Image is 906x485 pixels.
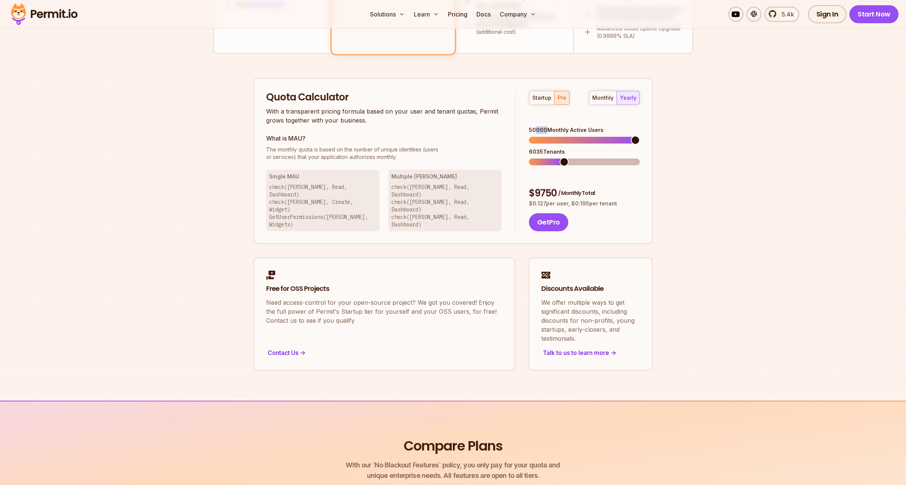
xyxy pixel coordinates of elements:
[529,213,568,231] button: GetPro
[269,183,376,228] p: check([PERSON_NAME], Read, Dashboard) check([PERSON_NAME], Create, Widget) GetUserPermissions([PE...
[597,25,683,40] p: Advanced Cloud Uptime Upgrade (0.9999% SLA)
[529,126,640,134] div: 50000 Monthly Active Users
[541,347,640,358] div: Talk to us to learn more
[764,7,799,22] a: 5.4k
[532,94,551,102] div: startup
[404,437,503,455] h2: Compare Plans
[391,173,499,180] h3: Multiple [PERSON_NAME]
[269,173,376,180] h3: Single MAU
[411,7,442,22] button: Learn
[346,460,560,481] p: unique enterprise needs. All features are open to all tiers.
[529,148,640,156] div: 6035 Tenants
[529,200,640,207] p: $ 0.127 per user, $ 0.195 per tenant
[529,257,653,371] a: Discounts AvailableWe offer multiple ways to get significant discounts, including discounts for n...
[266,284,502,293] h2: Free for OSS Projects
[541,298,640,343] p: We offer multiple ways to get significant discounts, including discounts for non-profits, young s...
[445,7,470,22] a: Pricing
[266,298,502,325] p: Need access-control for your open-source project? We got you covered! Enjoy the full power of Per...
[266,107,502,125] p: With a transparent pricing formula based on your user and tenant quotas, Permit grows together wi...
[592,94,614,102] div: monthly
[367,7,408,22] button: Solutions
[266,146,502,161] p: or services) that your application authorizes monthly.
[541,284,640,293] h2: Discounts Available
[777,10,794,19] span: 5.4k
[266,134,502,143] h3: What is MAU?
[266,347,502,358] div: Contact Us
[611,348,616,357] span: ->
[391,183,499,228] p: check([PERSON_NAME], Read, Dashboard) check([PERSON_NAME], Read, Dashboard) check([PERSON_NAME], ...
[266,91,502,104] h2: Quota Calculator
[7,1,81,27] img: Permit logo
[849,5,899,23] a: Start Now
[558,189,595,197] span: / Monthly Total
[253,257,515,371] a: Free for OSS ProjectsNeed access-control for your open-source project? We got you covered! Enjoy ...
[529,187,640,200] div: $ 9750
[346,460,560,470] span: With our `No Blackout Features` policy, you only pay for your quota and
[473,7,494,22] a: Docs
[497,7,539,22] button: Company
[808,5,847,23] a: Sign In
[300,348,305,357] span: ->
[266,146,502,153] span: The monthly quota is based on the number of unique identities (users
